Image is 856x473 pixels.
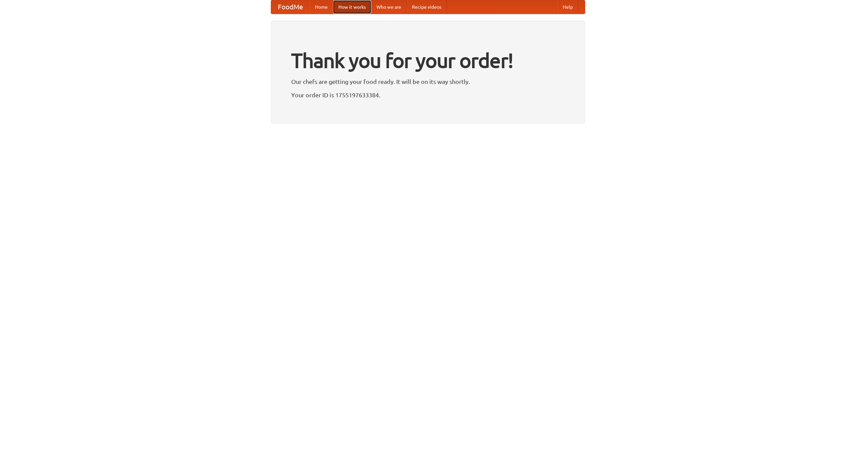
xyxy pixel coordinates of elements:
[291,90,565,100] p: Your order ID is 1755197633384.
[557,0,578,14] a: Help
[310,0,333,14] a: Home
[291,44,565,77] h1: Thank you for your order!
[333,0,371,14] a: How it works
[371,0,407,14] a: Who we are
[291,77,565,87] p: Our chefs are getting your food ready. It will be on its way shortly.
[407,0,447,14] a: Recipe videos
[271,0,310,14] a: FoodMe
